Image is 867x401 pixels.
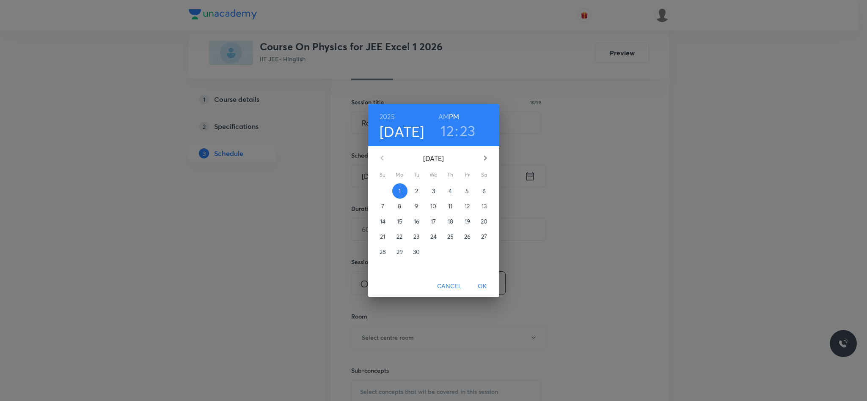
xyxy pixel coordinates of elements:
button: 8 [392,199,407,214]
button: 1 [392,183,407,199]
h3: : [455,122,458,139]
p: 28 [380,248,386,256]
span: OK [472,281,493,292]
span: Su [375,171,391,179]
button: 12 [460,199,475,214]
span: Cancel [437,281,462,292]
p: 12 [465,202,470,210]
p: 25 [447,232,454,241]
button: 6 [477,183,492,199]
p: 16 [414,217,419,226]
button: AM [438,111,449,123]
p: 20 [481,217,487,226]
p: 4 [449,187,452,195]
p: 7 [381,202,384,210]
button: 25 [443,229,458,244]
p: 10 [430,202,436,210]
p: 19 [465,217,470,226]
button: [DATE] [380,123,424,140]
p: 15 [397,217,402,226]
button: 22 [392,229,407,244]
p: 26 [464,232,471,241]
button: 5 [460,183,475,199]
button: 18 [443,214,458,229]
button: 16 [409,214,424,229]
p: [DATE] [392,153,475,164]
span: Mo [392,171,407,179]
button: 11 [443,199,458,214]
button: 26 [460,229,475,244]
button: 28 [375,244,391,259]
p: 13 [482,202,487,210]
p: 2 [415,187,418,195]
button: 10 [426,199,441,214]
button: 29 [392,244,407,259]
button: 24 [426,229,441,244]
button: 19 [460,214,475,229]
button: 4 [443,183,458,199]
span: Fr [460,171,475,179]
p: 3 [432,187,435,195]
span: We [426,171,441,179]
p: 24 [430,232,437,241]
button: OK [469,278,496,294]
button: 17 [426,214,441,229]
p: 14 [380,217,385,226]
p: 11 [448,202,452,210]
button: 30 [409,244,424,259]
p: 21 [380,232,385,241]
button: 12 [440,122,454,139]
span: Th [443,171,458,179]
button: Cancel [434,278,465,294]
span: Sa [477,171,492,179]
p: 29 [396,248,403,256]
button: 14 [375,214,391,229]
button: 2025 [380,111,395,123]
p: 18 [448,217,453,226]
p: 9 [415,202,418,210]
button: 9 [409,199,424,214]
button: 20 [477,214,492,229]
p: 6 [482,187,486,195]
p: 17 [431,217,436,226]
p: 5 [465,187,469,195]
p: 1 [399,187,401,195]
button: PM [449,111,459,123]
button: 3 [426,183,441,199]
p: 30 [413,248,420,256]
button: 23 [460,122,476,139]
button: 27 [477,229,492,244]
span: Tu [409,171,424,179]
button: 23 [409,229,424,244]
p: 27 [481,232,487,241]
p: 8 [398,202,401,210]
p: 23 [413,232,419,241]
button: 13 [477,199,492,214]
button: 21 [375,229,391,244]
button: 15 [392,214,407,229]
p: 22 [396,232,402,241]
button: 2 [409,183,424,199]
button: 7 [375,199,391,214]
